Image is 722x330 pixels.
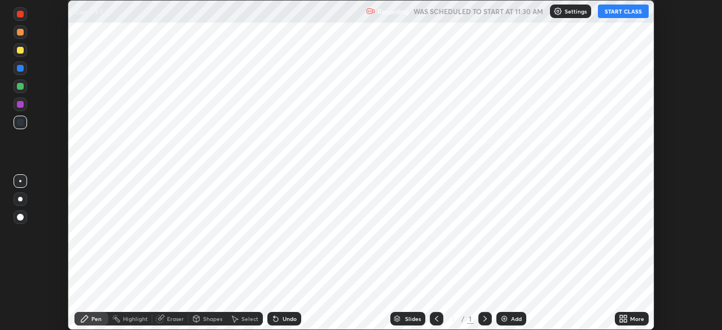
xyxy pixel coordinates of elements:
button: START CLASS [598,5,649,18]
div: Slides [405,316,421,322]
p: Current 1 [74,7,103,16]
div: Select [241,316,258,322]
div: Shapes [203,316,222,322]
img: class-settings-icons [553,7,562,16]
p: Recording [377,7,409,16]
div: More [630,316,644,322]
div: / [461,315,465,322]
img: add-slide-button [500,314,509,323]
div: 1 [467,314,474,324]
div: Pen [91,316,102,322]
div: Highlight [123,316,148,322]
div: Add [511,316,522,322]
img: recording.375f2c34.svg [366,7,375,16]
h5: WAS SCHEDULED TO START AT 11:30 AM [413,6,543,16]
div: Eraser [167,316,184,322]
div: Undo [283,316,297,322]
p: Settings [565,8,587,14]
div: 1 [448,315,459,322]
